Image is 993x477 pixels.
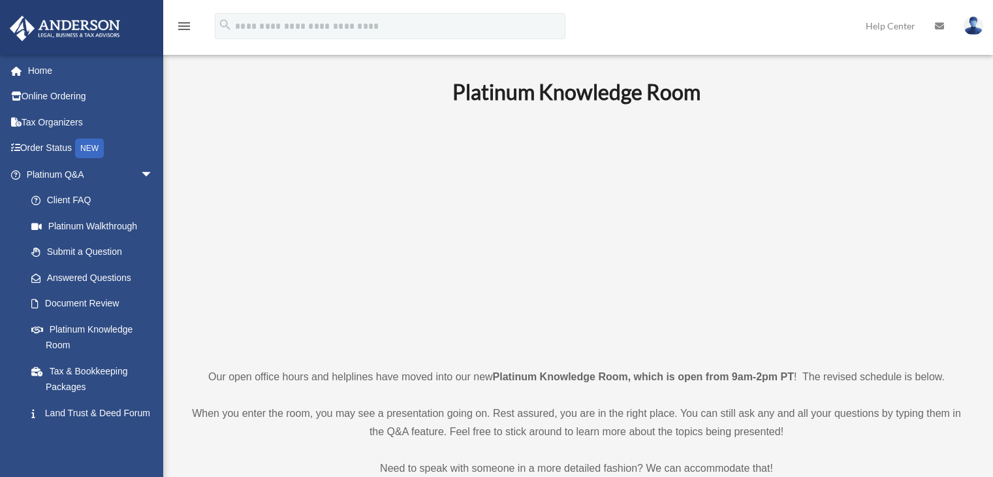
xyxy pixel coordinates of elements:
a: Portal Feedback [18,426,173,452]
strong: Platinum Knowledge Room, which is open from 9am-2pm PT [493,371,794,382]
p: Our open office hours and helplines have moved into our new ! The revised schedule is below. [186,368,967,386]
a: Platinum Walkthrough [18,213,173,239]
a: menu [176,23,192,34]
iframe: 231110_Toby_KnowledgeRoom [381,123,772,344]
a: Answered Questions [18,265,173,291]
a: Order StatusNEW [9,135,173,162]
a: Client FAQ [18,188,173,214]
a: Online Ordering [9,84,173,110]
a: Home [9,58,173,84]
a: Land Trust & Deed Forum [18,400,173,426]
a: Tax & Bookkeeping Packages [18,358,173,400]
a: Platinum Knowledge Room [18,316,166,358]
div: NEW [75,139,104,158]
a: Tax Organizers [9,109,173,135]
span: arrow_drop_down [140,161,166,188]
p: When you enter the room, you may see a presentation going on. Rest assured, you are in the right ... [186,404,967,441]
i: menu [176,18,192,34]
i: search [218,18,232,32]
img: Anderson Advisors Platinum Portal [6,16,124,41]
a: Submit a Question [18,239,173,265]
a: Document Review [18,291,173,317]
b: Platinum Knowledge Room [452,79,701,105]
a: Platinum Q&Aarrow_drop_down [9,161,173,188]
img: User Pic [964,16,983,35]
